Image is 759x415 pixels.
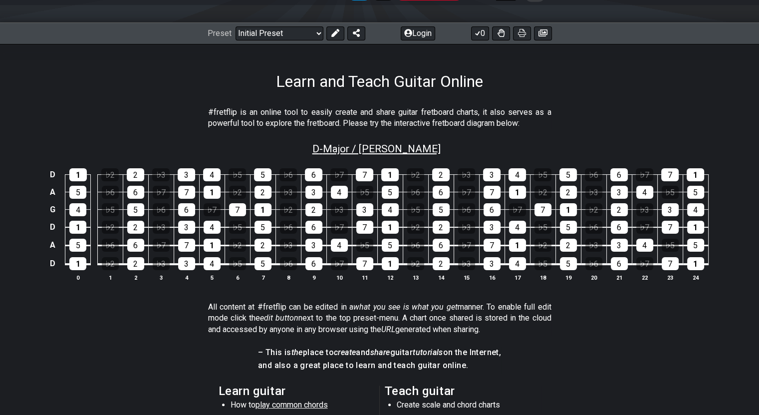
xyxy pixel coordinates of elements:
[153,186,170,199] div: ♭7
[97,273,123,283] th: 1
[458,239,475,252] div: ♭7
[258,360,501,371] h4: and also a great place to learn and teach guitar online.
[458,168,475,181] div: ♭3
[280,239,297,252] div: ♭3
[203,168,221,181] div: 4
[662,221,679,234] div: 7
[254,168,271,181] div: 5
[683,273,708,283] th: 24
[407,203,424,216] div: ♭5
[432,168,450,181] div: 2
[254,221,271,234] div: 5
[560,257,577,270] div: 5
[356,186,373,199] div: ♭5
[611,239,628,252] div: 3
[254,186,271,199] div: 2
[560,203,577,216] div: 1
[255,400,328,410] span: play common chords
[352,273,377,283] th: 11
[280,221,297,234] div: ♭6
[46,218,58,236] td: D
[69,168,87,181] div: 1
[458,186,475,199] div: ♭7
[305,221,322,234] div: 6
[254,203,271,216] div: 1
[513,26,531,40] button: Print
[127,257,144,270] div: 2
[279,168,297,181] div: ♭6
[356,168,373,181] div: 7
[687,168,704,181] div: 1
[69,221,86,234] div: 1
[484,186,501,199] div: 7
[632,273,657,283] th: 22
[382,221,399,234] div: 1
[46,236,58,254] td: A
[382,203,399,216] div: 4
[152,168,170,181] div: ♭3
[585,203,602,216] div: ♭2
[305,168,322,181] div: 6
[305,186,322,199] div: 3
[331,203,348,216] div: ♭3
[479,273,505,283] th: 16
[508,168,526,181] div: 4
[509,239,526,252] div: 1
[407,168,424,181] div: ♭2
[204,221,221,234] div: 4
[280,186,297,199] div: ♭3
[229,203,246,216] div: 7
[102,257,119,270] div: ♭2
[291,348,303,357] em: the
[559,168,577,181] div: 5
[662,257,679,270] div: 7
[636,203,653,216] div: ♭3
[534,203,551,216] div: 7
[305,203,322,216] div: 2
[46,166,58,183] td: D
[204,239,221,252] div: 1
[433,203,450,216] div: 5
[382,257,399,270] div: 1
[331,239,348,252] div: 4
[174,273,199,283] th: 4
[458,221,475,234] div: ♭3
[178,168,195,181] div: 3
[204,203,221,216] div: ♭7
[636,257,653,270] div: ♭7
[326,273,352,283] th: 10
[199,273,225,283] th: 5
[636,186,653,199] div: 4
[347,26,365,40] button: Share Preset
[611,186,628,199] div: 3
[178,239,195,252] div: 7
[356,203,373,216] div: 3
[123,273,148,283] th: 2
[560,221,577,234] div: 5
[219,386,375,397] h2: Learn guitar
[611,203,628,216] div: 2
[611,221,628,234] div: 6
[560,186,577,199] div: 2
[662,186,679,199] div: ♭5
[484,257,501,270] div: 3
[382,186,399,199] div: 5
[301,273,326,283] th: 9
[382,239,399,252] div: 5
[153,221,170,234] div: ♭3
[454,273,479,283] th: 15
[46,201,58,218] td: G
[204,186,221,199] div: 1
[69,203,86,216] div: 4
[69,257,86,270] div: 1
[381,325,395,334] em: URL
[231,400,373,414] li: How to
[560,239,577,252] div: 2
[46,183,58,201] td: A
[305,239,322,252] div: 3
[153,257,170,270] div: ♭3
[229,257,246,270] div: ♭5
[102,221,119,234] div: ♭2
[585,239,602,252] div: ♭3
[312,143,441,155] span: D - Major / [PERSON_NAME]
